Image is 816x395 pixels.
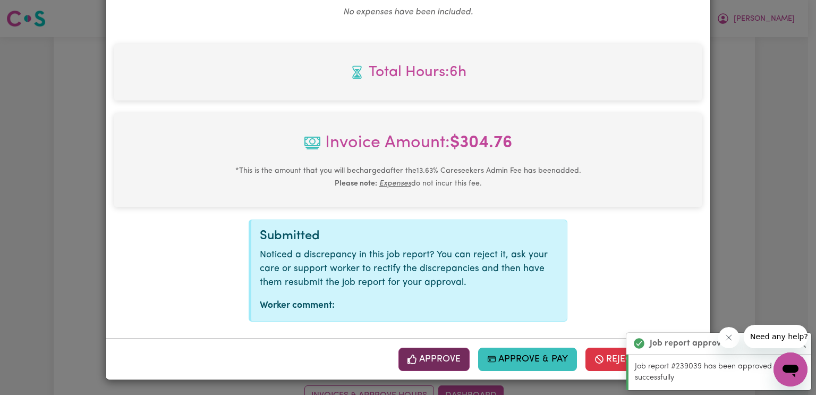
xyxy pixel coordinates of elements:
iframe: Message from company [744,325,807,348]
iframe: Button to launch messaging window [773,352,807,386]
span: Total hours worked: 6 hours [123,61,693,83]
p: Job report #239039 has been approved successfully [635,361,805,384]
button: Approve & Pay [478,348,577,371]
u: Expenses [379,180,411,188]
b: Please note: [335,180,377,188]
b: $ 304.76 [450,135,512,152]
button: Reject [585,348,646,371]
span: Need any help? [6,7,64,16]
strong: Worker comment: [260,301,335,310]
span: Invoice Amount: [123,130,693,164]
small: This is the amount that you will be charged after the 13.63 % Careseekers Admin Fee has been adde... [235,167,581,188]
p: Noticed a discrepancy in this job report? You can reject it, ask your care or support worker to r... [260,248,558,290]
button: Approve [398,348,470,371]
iframe: Close message [718,327,739,348]
em: No expenses have been included. [343,8,473,16]
span: Submitted [260,230,320,242]
strong: Job report approved [650,337,731,350]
